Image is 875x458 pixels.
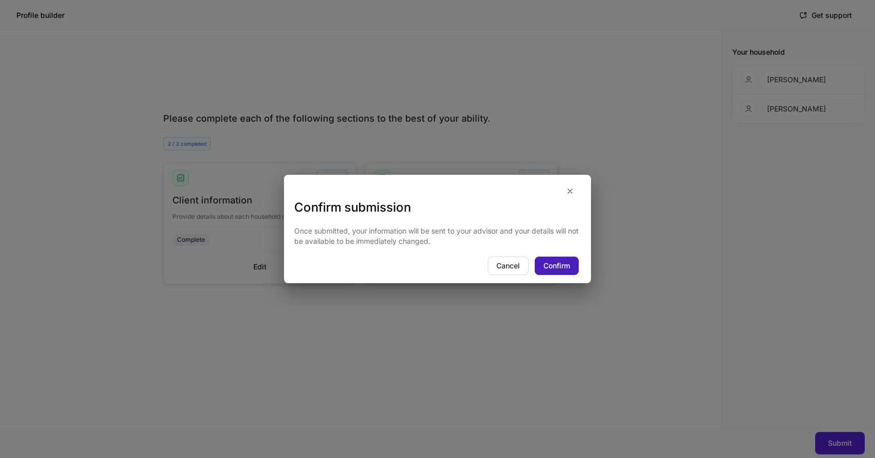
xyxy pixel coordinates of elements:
[488,257,529,275] button: Cancel
[496,262,520,269] div: Cancel
[543,262,570,269] div: Confirm
[294,226,581,246] p: Once submitted, your information will be sent to your advisor and your details will not be availa...
[535,257,579,275] button: Confirm
[294,199,581,216] h3: Confirm submission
